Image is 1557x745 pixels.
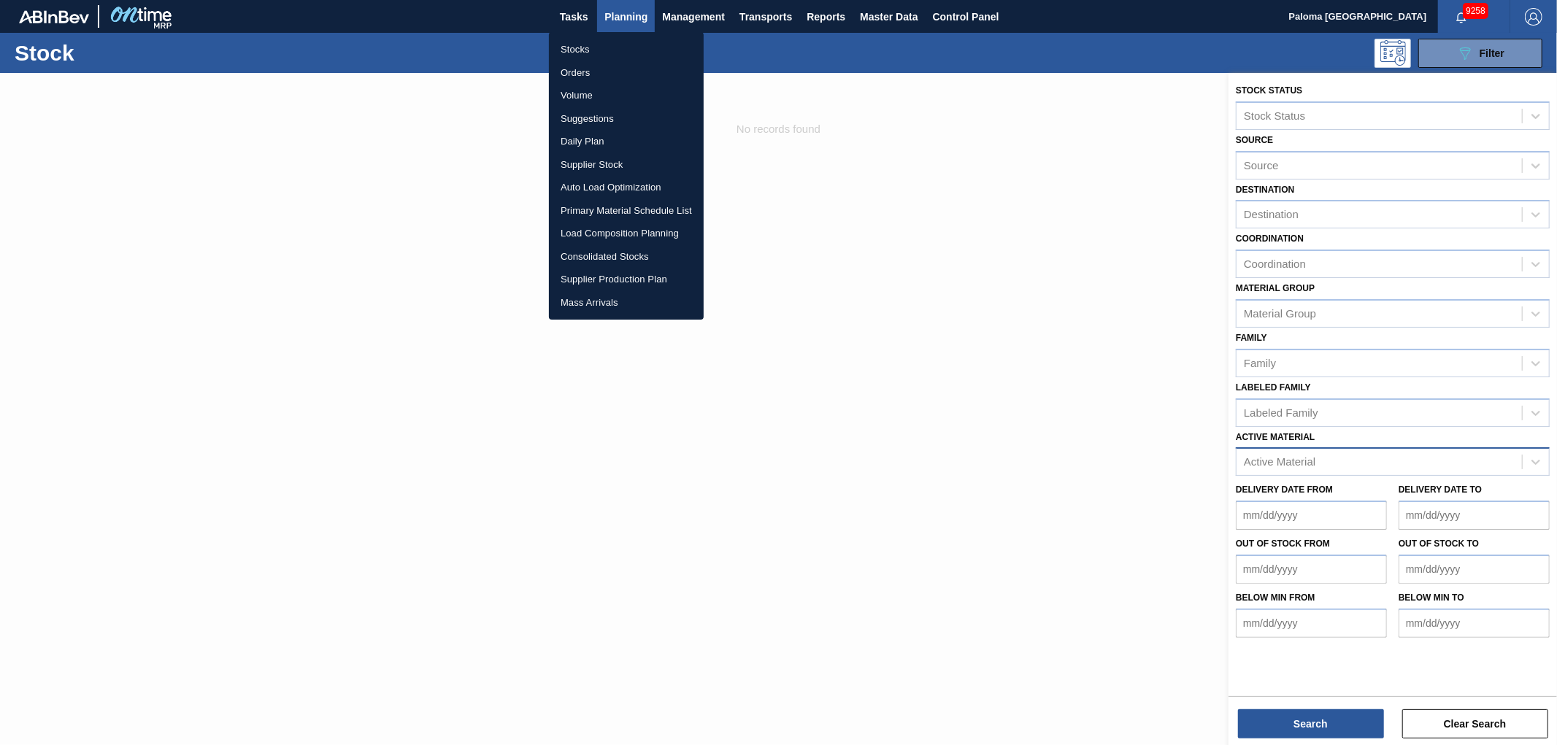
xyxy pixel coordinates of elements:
a: Stocks [549,38,704,61]
a: Supplier Stock [549,153,704,177]
a: Primary Material Schedule List [549,199,704,223]
a: Mass Arrivals [549,291,704,314]
a: Daily Plan [549,130,704,153]
a: Load Composition Planning [549,222,704,245]
a: Consolidated Stocks [549,245,704,269]
a: Suggestions [549,107,704,131]
a: Orders [549,61,704,85]
a: Supplier Production Plan [549,268,704,291]
a: Auto Load Optimization [549,176,704,199]
a: Volume [549,84,704,107]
